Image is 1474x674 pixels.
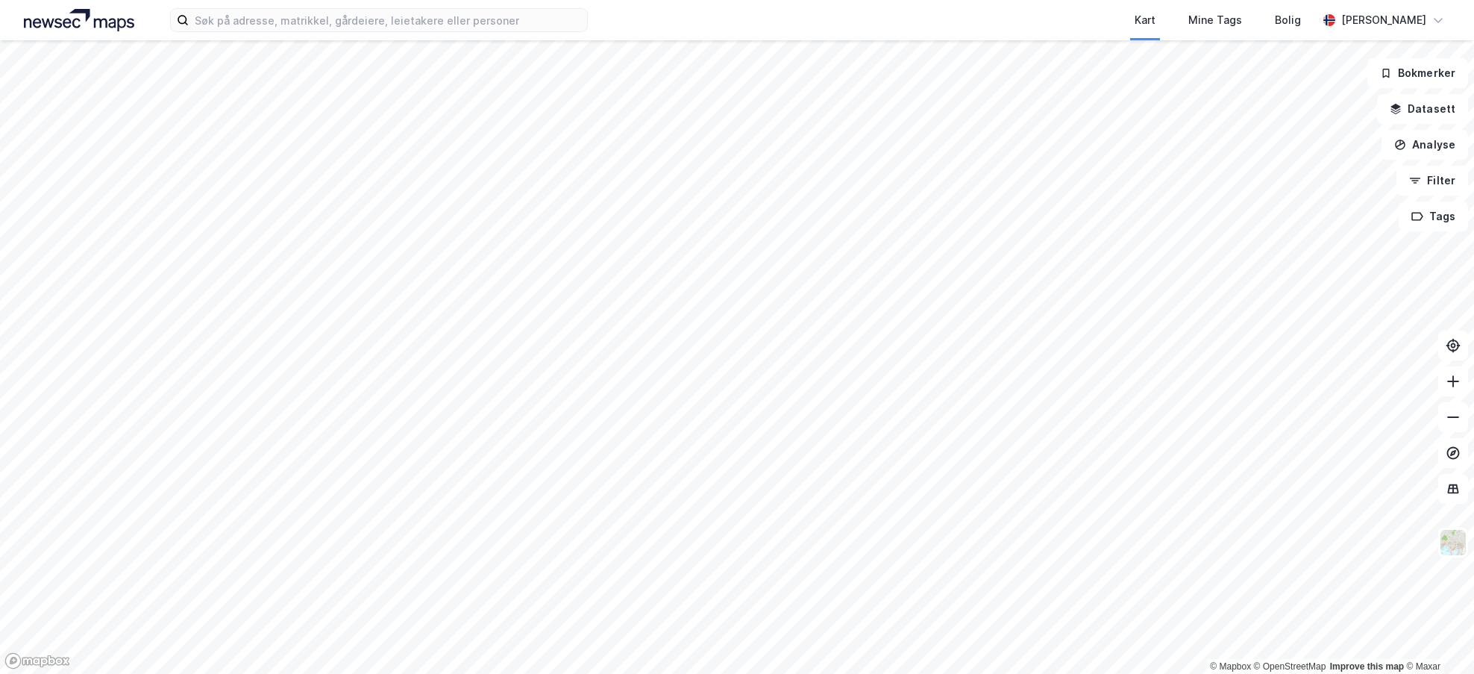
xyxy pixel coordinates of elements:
button: Analyse [1382,130,1468,160]
a: Mapbox [1210,661,1251,672]
img: Z [1439,528,1467,557]
div: Mine Tags [1188,11,1242,29]
div: [PERSON_NAME] [1341,11,1426,29]
a: Mapbox homepage [4,652,70,670]
button: Filter [1396,166,1468,196]
button: Tags [1399,202,1468,231]
button: Bokmerker [1367,58,1468,88]
div: Kart [1135,11,1155,29]
img: logo.a4113a55bc3d86da70a041830d287a7e.svg [24,9,134,31]
iframe: Chat Widget [1399,602,1474,674]
div: Bolig [1275,11,1301,29]
a: OpenStreetMap [1254,661,1326,672]
input: Søk på adresse, matrikkel, gårdeiere, leietakere eller personer [189,9,587,31]
div: Kontrollprogram for chat [1399,602,1474,674]
a: Improve this map [1330,661,1404,672]
button: Datasett [1377,94,1468,124]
